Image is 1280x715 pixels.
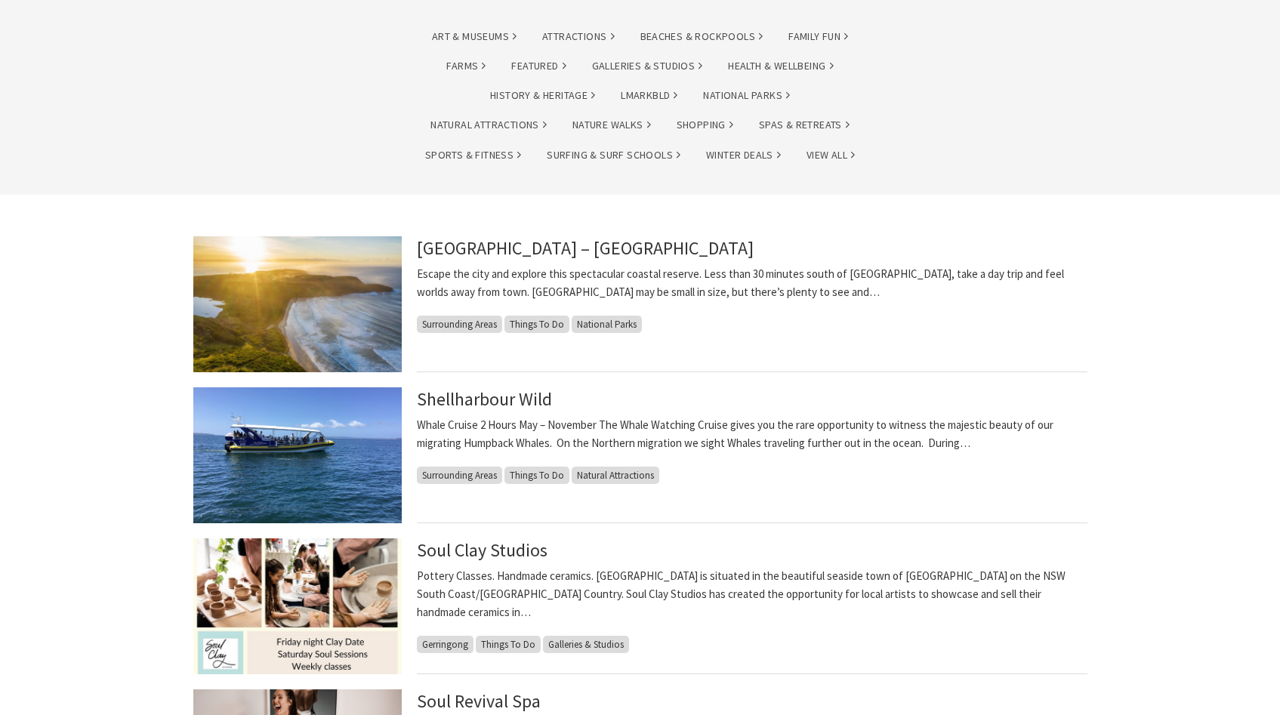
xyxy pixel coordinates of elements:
[432,28,517,45] a: Art & Museums
[430,116,547,134] a: Natural Attractions
[490,87,595,104] a: History & Heritage
[542,28,614,45] a: Attractions
[476,636,541,653] span: Things To Do
[193,236,402,372] img: Killalea Regional Park
[417,265,1087,301] p: Escape the city and explore this spectacular coastal reserve. Less than 30 minutes south of [GEOG...
[703,87,790,104] a: National Parks
[425,146,521,164] a: Sports & Fitness
[706,146,781,164] a: Winter Deals
[592,57,703,75] a: Galleries & Studios
[504,467,569,484] span: Things To Do
[417,538,547,562] a: Soul Clay Studios
[446,57,486,75] a: Farms
[417,636,473,653] span: Gerringong
[504,316,569,333] span: Things To Do
[640,28,763,45] a: Beaches & Rockpools
[417,467,502,484] span: Surrounding Areas
[621,87,677,104] a: lmarkbld
[572,467,659,484] span: Natural Attractions
[572,116,651,134] a: Nature Walks
[543,636,629,653] span: Galleries & Studios
[572,316,642,333] span: National Parks
[759,116,850,134] a: Spas & Retreats
[417,236,754,260] a: [GEOGRAPHIC_DATA] – [GEOGRAPHIC_DATA]
[547,146,680,164] a: Surfing & Surf Schools
[417,387,552,411] a: Shellharbour Wild
[788,28,848,45] a: Family Fun
[417,689,541,713] a: Soul Revival Spa
[728,57,833,75] a: Health & Wellbeing
[417,316,502,333] span: Surrounding Areas
[807,146,855,164] a: View All
[417,567,1087,621] p: Pottery Classes. Handmade ceramics. [GEOGRAPHIC_DATA] is situated in the beautiful seaside town o...
[677,116,733,134] a: Shopping
[511,57,566,75] a: Featured
[417,416,1087,452] p: Whale Cruise 2 Hours May – November The Whale Watching Cruise gives you the rare opportunity to w...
